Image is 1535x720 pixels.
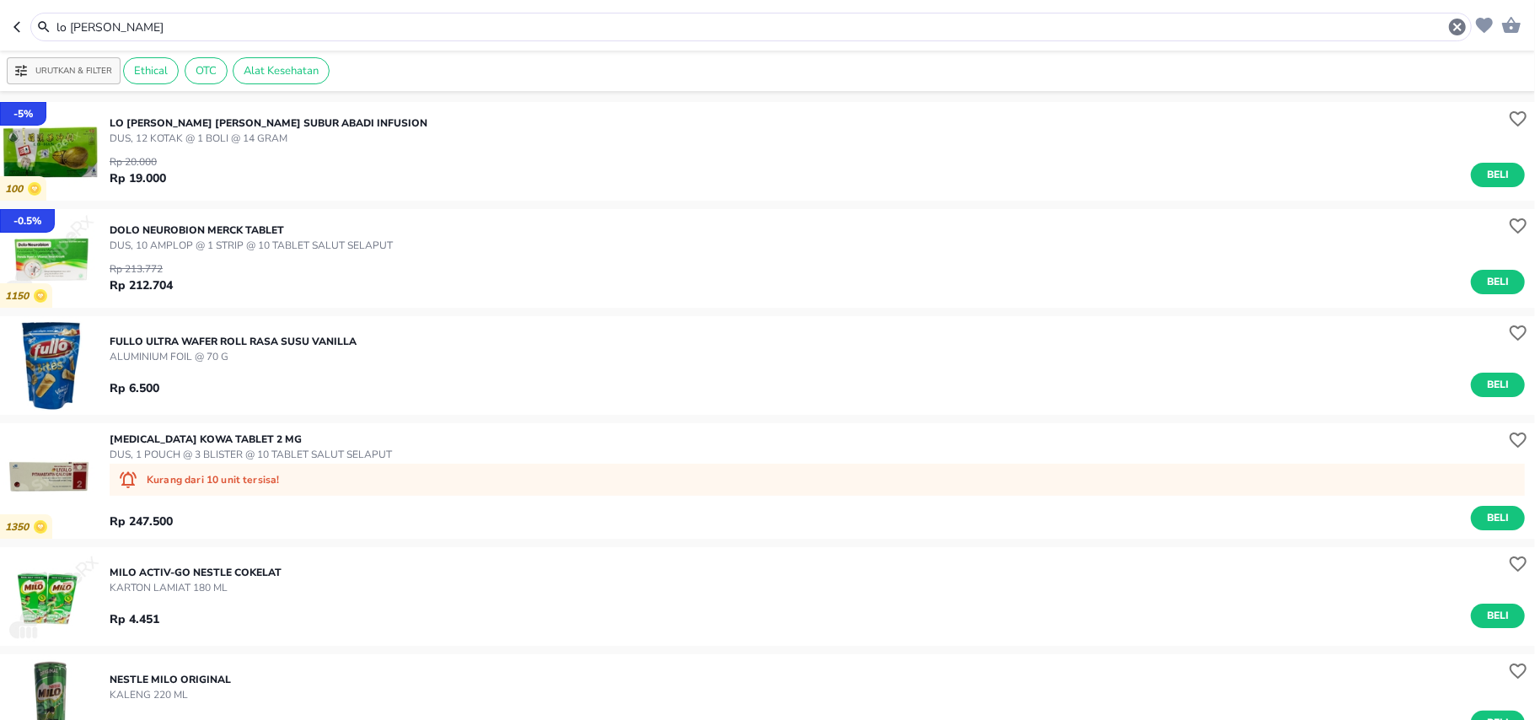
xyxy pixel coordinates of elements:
[110,687,231,702] p: KALENG 220 ML
[110,379,159,397] p: Rp 6.500
[110,169,166,187] p: Rp 19.000
[110,334,357,349] p: FULLO Ultra WAFER ROLL RASA SUSU VANILLA
[1471,163,1525,187] button: Beli
[110,154,166,169] p: Rp 20.000
[110,261,173,277] p: Rp 213.772
[1471,506,1525,530] button: Beli
[124,63,178,78] span: Ethical
[1484,273,1512,291] span: Beli
[110,349,357,364] p: ALUMINIUM FOIL @ 70 G
[110,116,427,131] p: LO [PERSON_NAME] [PERSON_NAME] Subur Abadi INFUSION
[7,57,121,84] button: Urutkan & Filter
[1471,604,1525,628] button: Beli
[1484,509,1512,527] span: Beli
[55,19,1447,36] input: Cari 4000+ produk di sini
[110,672,231,687] p: NESTLE MILO ORIGINAL
[185,57,228,84] div: OTC
[5,521,34,534] p: 1350
[233,57,330,84] div: Alat Kesehatan
[13,213,41,228] p: - 0.5 %
[110,223,393,238] p: DOLO NEUROBION Merck TABLET
[1484,607,1512,625] span: Beli
[110,277,173,294] p: Rp 212.704
[1471,270,1525,294] button: Beli
[110,447,392,462] p: DUS, 1 POUCH @ 3 BLISTER @ 10 TABLET SALUT SELAPUT
[1484,376,1512,394] span: Beli
[110,238,393,253] p: DUS, 10 AMPLOP @ 1 STRIP @ 10 TABLET SALUT SELAPUT
[1484,166,1512,184] span: Beli
[13,106,33,121] p: - 5 %
[110,464,1525,496] div: Kurang dari 10 unit tersisa!
[35,65,112,78] p: Urutkan & Filter
[110,565,282,580] p: MILO ACTIV-GO Nestle COKELAT
[123,57,179,84] div: Ethical
[5,290,34,303] p: 1150
[110,580,282,595] p: KARTON LAMIAT 180 ML
[5,183,28,196] p: 100
[185,63,227,78] span: OTC
[110,432,392,447] p: [MEDICAL_DATA] Kowa TABLET 2 MG
[1471,373,1525,397] button: Beli
[110,513,173,530] p: Rp 247.500
[233,63,329,78] span: Alat Kesehatan
[110,610,159,628] p: Rp 4.451
[110,131,427,146] p: DUS, 12 KOTAK @ 1 BOLI @ 14 GRAM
